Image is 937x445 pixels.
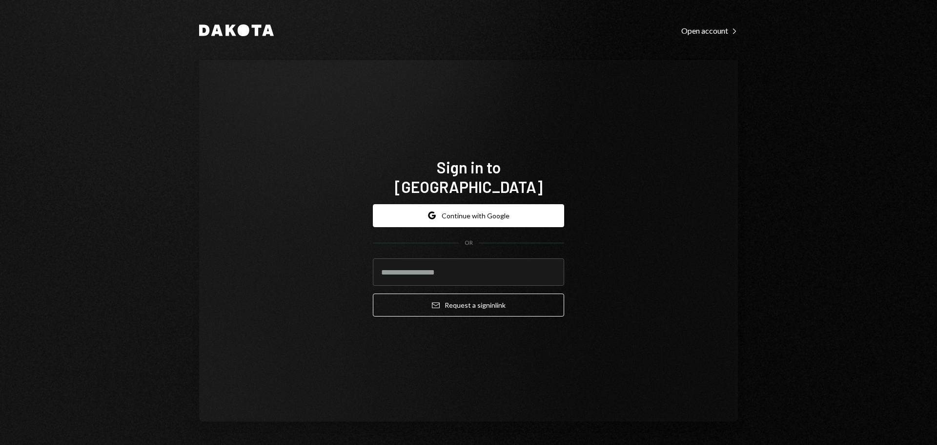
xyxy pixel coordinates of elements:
div: OR [465,239,473,247]
button: Continue with Google [373,204,564,227]
button: Request a signinlink [373,294,564,317]
div: Open account [681,26,738,36]
a: Open account [681,25,738,36]
h1: Sign in to [GEOGRAPHIC_DATA] [373,157,564,196]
